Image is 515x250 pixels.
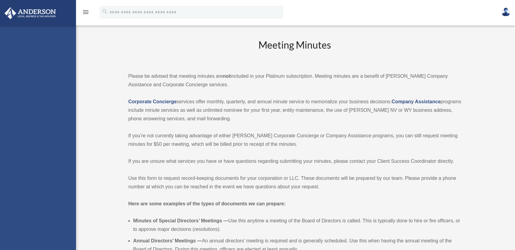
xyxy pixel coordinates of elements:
[128,201,286,206] strong: Here are some examples of the types of documents we can prepare:
[128,38,461,63] h2: Meeting Minutes
[194,227,218,232] em: resolutions
[3,7,58,19] img: Anderson Advisors Platinum Portal
[128,99,177,104] a: Corporate Concierge
[82,9,89,16] i: menu
[223,74,230,79] strong: not
[133,217,461,234] li: Use this anytime a meeting of the Board of Directors is called. This is typically done to hire or...
[128,132,461,149] p: If you’re not currently taking advantage of either [PERSON_NAME] Corporate Concierge or Company A...
[133,238,202,243] b: Annual Directors’ Meetings —
[128,98,461,123] p: services offer monthly, quarterly, and annual minute service to memorialize your business decisio...
[102,8,108,15] i: search
[82,11,89,16] a: menu
[128,174,461,191] p: Use this form to request record-keeping documents for your corporation or LLC. These documents wi...
[128,72,461,89] p: Please be advised that meeting minutes are included in your Platinum subscription. Meeting minute...
[501,8,510,16] img: User Pic
[128,157,461,166] p: If you are unsure what services you have or have questions regarding submitting your minutes, ple...
[392,99,441,104] a: Company Assistance
[133,218,228,223] b: Minutes of Special Directors’ Meetings —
